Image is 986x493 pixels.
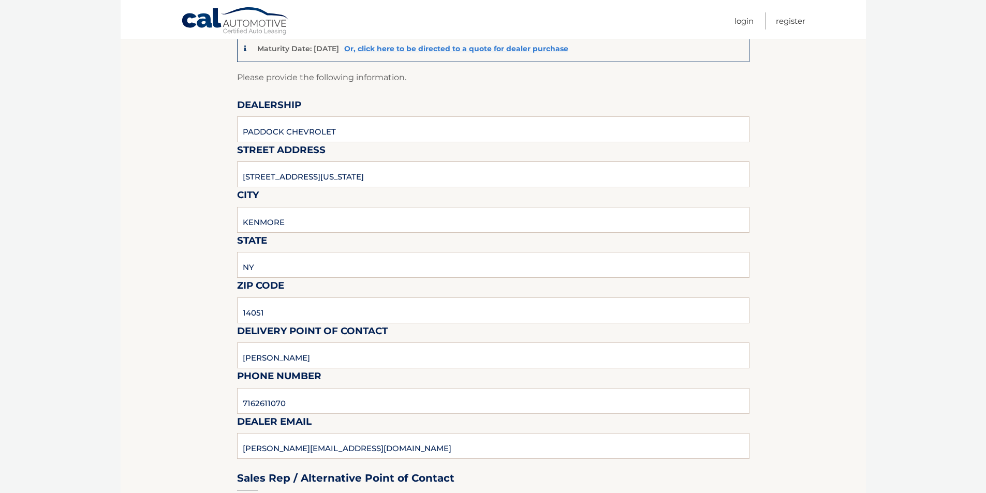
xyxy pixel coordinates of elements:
[344,44,568,53] a: Or, click here to be directed to a quote for dealer purchase
[237,70,749,85] p: Please provide the following information.
[237,97,301,116] label: Dealership
[237,414,312,433] label: Dealer Email
[237,278,284,297] label: Zip Code
[237,368,321,387] label: Phone Number
[181,7,290,37] a: Cal Automotive
[237,187,259,206] label: City
[776,12,805,29] a: Register
[237,472,454,485] h3: Sales Rep / Alternative Point of Contact
[237,233,267,252] label: State
[237,323,388,342] label: Delivery Point of Contact
[257,44,339,53] p: Maturity Date: [DATE]
[734,12,754,29] a: Login
[237,142,326,161] label: Street Address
